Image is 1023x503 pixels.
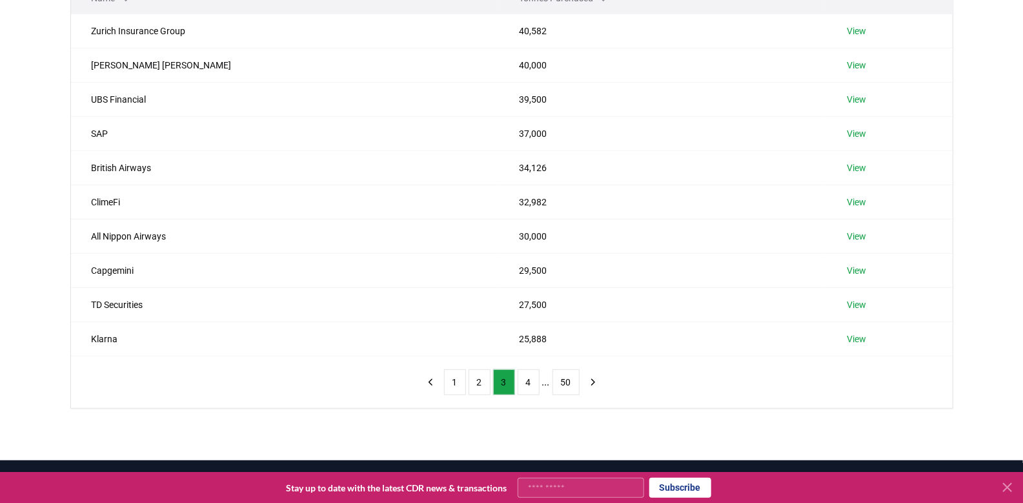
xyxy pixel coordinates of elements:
td: TD Securities [71,287,499,322]
td: 30,000 [498,219,826,253]
button: 50 [552,369,580,395]
button: 4 [518,369,540,395]
button: 3 [493,369,515,395]
td: All Nippon Airways [71,219,499,253]
button: 1 [444,369,466,395]
td: 25,888 [498,322,826,356]
a: View [847,93,866,106]
td: 32,982 [498,185,826,219]
td: ClimeFi [71,185,499,219]
a: View [847,264,866,277]
a: View [847,25,866,37]
a: View [847,196,866,209]
td: 27,500 [498,287,826,322]
td: [PERSON_NAME] [PERSON_NAME] [71,48,499,82]
td: 39,500 [498,82,826,116]
button: previous page [420,369,441,395]
td: UBS Financial [71,82,499,116]
td: 40,000 [498,48,826,82]
a: View [847,298,866,311]
button: next page [582,369,604,395]
li: ... [542,375,550,390]
td: 29,500 [498,253,826,287]
a: View [847,127,866,140]
td: 40,582 [498,14,826,48]
td: SAP [71,116,499,150]
a: View [847,161,866,174]
td: Zurich Insurance Group [71,14,499,48]
td: Klarna [71,322,499,356]
td: 34,126 [498,150,826,185]
td: 37,000 [498,116,826,150]
a: View [847,230,866,243]
button: 2 [469,369,491,395]
a: View [847,333,866,345]
a: View [847,59,866,72]
td: Capgemini [71,253,499,287]
td: British Airways [71,150,499,185]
